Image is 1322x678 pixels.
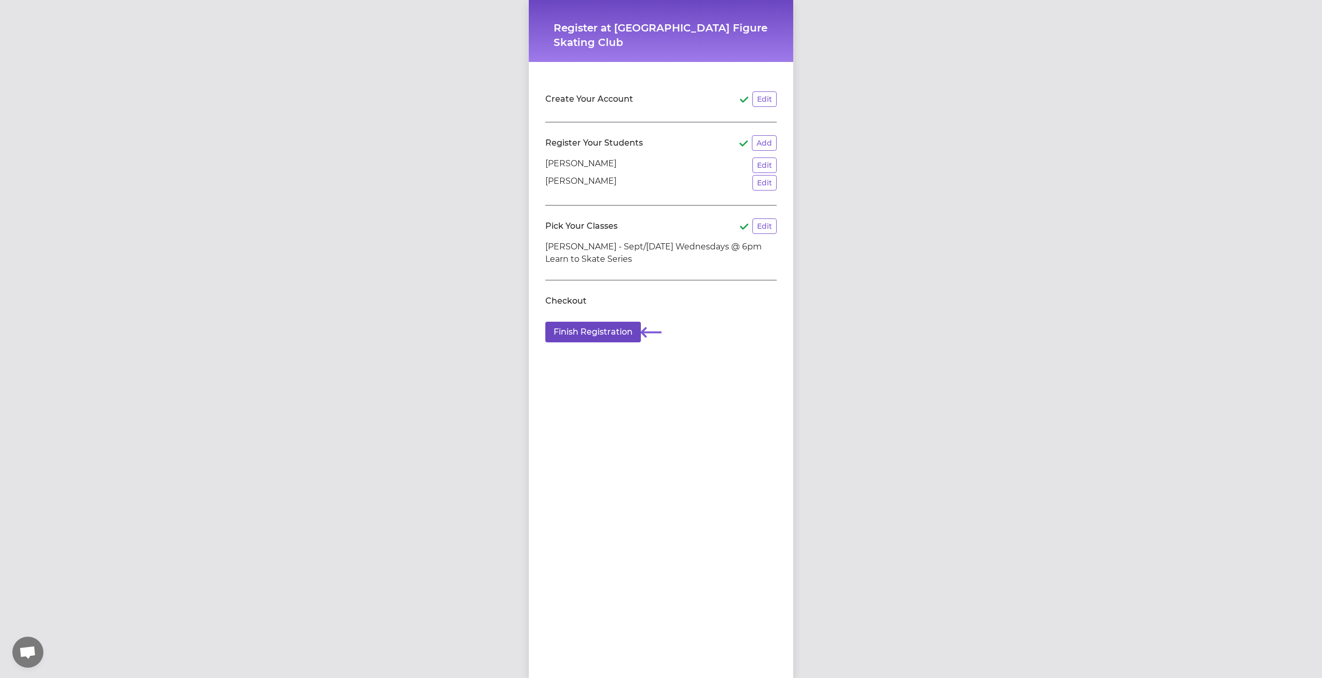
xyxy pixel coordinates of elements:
button: Edit [752,91,777,107]
button: Edit [752,157,777,173]
p: [PERSON_NAME] [545,157,617,173]
h2: Create Your Account [545,93,633,105]
button: Edit [752,218,777,234]
button: Add [752,135,777,151]
li: [PERSON_NAME] - Sept/[DATE] Wednesdays @ 6pm Learn to Skate Series [545,241,777,265]
h2: Checkout [545,295,587,307]
h2: Pick Your Classes [545,220,618,232]
a: Open chat [12,637,43,668]
button: Edit [752,175,777,191]
p: [PERSON_NAME] [545,175,617,191]
h1: Register at [GEOGRAPHIC_DATA] Figure Skating Club [554,21,768,50]
h2: Register Your Students [545,137,643,149]
button: Finish Registration [545,322,641,342]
